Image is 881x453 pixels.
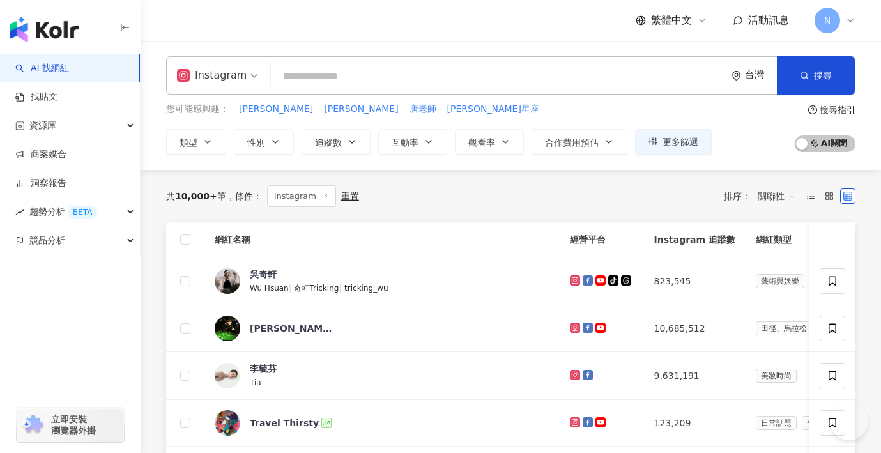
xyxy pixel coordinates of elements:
[724,186,803,206] div: 排序：
[663,137,698,147] span: 更多篩選
[756,416,797,430] span: 日常話題
[378,129,447,155] button: 互動率
[468,137,495,148] span: 觀看率
[15,208,24,217] span: rise
[234,129,294,155] button: 性別
[644,305,746,352] td: 10,685,512
[447,102,540,116] button: [PERSON_NAME]星座
[756,369,797,383] span: 美妝時尚
[250,378,261,387] span: Tia
[644,257,746,305] td: 823,545
[226,191,262,201] span: 條件 ：
[289,282,295,293] span: |
[17,408,124,442] a: chrome extension立即安裝 瀏覽器外掛
[10,17,79,42] img: logo
[204,222,560,257] th: 網紅名稱
[455,129,524,155] button: 觀看率
[644,222,746,257] th: Instagram 追蹤數
[344,284,388,293] span: tricking_wu
[323,102,399,116] button: [PERSON_NAME]
[294,284,339,293] span: 奇軒Tricking
[410,103,436,116] span: 唐老師
[532,129,627,155] button: 合作費用預估
[644,400,746,447] td: 123,209
[250,268,277,280] div: 吳奇軒
[341,191,359,201] div: 重置
[635,129,712,155] button: 更多篩選
[339,282,344,293] span: |
[51,413,96,436] span: 立即安裝 瀏覽器外掛
[166,191,226,201] div: 共 筆
[392,137,418,148] span: 互動率
[732,71,741,81] span: environment
[215,410,240,436] img: KOL Avatar
[238,102,314,116] button: [PERSON_NAME]
[545,137,599,148] span: 合作費用預估
[324,103,398,116] span: [PERSON_NAME]
[560,222,644,257] th: 經營平台
[820,105,855,115] div: 搜尋指引
[267,185,336,207] span: Instagram
[302,129,371,155] button: 追蹤數
[20,415,45,435] img: chrome extension
[651,13,692,27] span: 繁體中文
[15,62,69,75] a: searchAI 找網紅
[756,321,812,335] span: 田徑、馬拉松
[409,102,437,116] button: 唐老師
[215,410,549,436] a: KOL AvatarTravel Thirsty
[15,177,66,190] a: 洞察報告
[29,226,65,255] span: 競品分析
[824,13,831,27] span: N
[250,322,333,335] div: [PERSON_NAME] [PERSON_NAME]
[447,103,539,116] span: [PERSON_NAME]星座
[29,111,56,140] span: 資源庫
[180,137,197,148] span: 類型
[756,274,804,288] span: 藝術與娛樂
[239,103,313,116] span: [PERSON_NAME]
[814,70,832,81] span: 搜尋
[15,148,66,161] a: 商案媒合
[250,284,289,293] span: Wu Hsuan
[215,362,549,389] a: KOL Avatar李毓芬Tia
[166,129,226,155] button: 類型
[215,316,240,341] img: KOL Avatar
[315,137,342,148] span: 追蹤數
[808,105,817,114] span: question-circle
[215,363,240,388] img: KOL Avatar
[758,186,796,206] span: 關聯性
[175,191,217,201] span: 10,000+
[802,416,827,430] span: 美食
[745,70,777,81] div: 台灣
[215,268,549,295] a: KOL Avatar吳奇軒Wu Hsuan|奇軒Tricking|tricking_wu
[777,56,855,95] button: 搜尋
[644,352,746,400] td: 9,631,191
[15,91,57,104] a: 找貼文
[250,362,277,375] div: 李毓芬
[250,417,319,429] div: Travel Thirsty
[215,316,549,341] a: KOL Avatar[PERSON_NAME] [PERSON_NAME]
[166,103,229,116] span: 您可能感興趣：
[29,197,97,226] span: 趨勢分析
[68,206,97,219] div: BETA
[215,268,240,294] img: KOL Avatar
[177,65,247,86] div: Instagram
[247,137,265,148] span: 性別
[748,14,789,26] span: 活動訊息
[830,402,868,440] iframe: Help Scout Beacon - Open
